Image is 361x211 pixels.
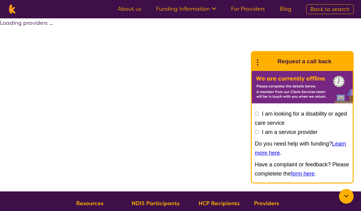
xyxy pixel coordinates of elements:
label: I am a service provider [262,129,318,135]
b: NDIS Participants [132,200,180,207]
span: Back to search [310,6,350,13]
a: Back to search [306,4,354,14]
a: Funding Information [156,5,216,13]
img: Karista [262,55,274,68]
a: For Providers [231,5,265,13]
a: About us [118,5,141,13]
img: Karista offline chat form to request call back [252,71,353,103]
label: I am looking for a disability or aged care service [255,111,347,126]
p: Have a complaint or feedback? Please completete the . [255,160,350,178]
img: Karista logo [7,5,17,14]
a: form here [291,171,314,177]
b: HCP Recipients [199,200,240,207]
p: Do you need help with funding? . [255,139,350,157]
a: Blog [280,5,292,13]
b: Resources [76,200,103,207]
h1: Request a call back [277,57,331,66]
b: Providers [254,200,279,207]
